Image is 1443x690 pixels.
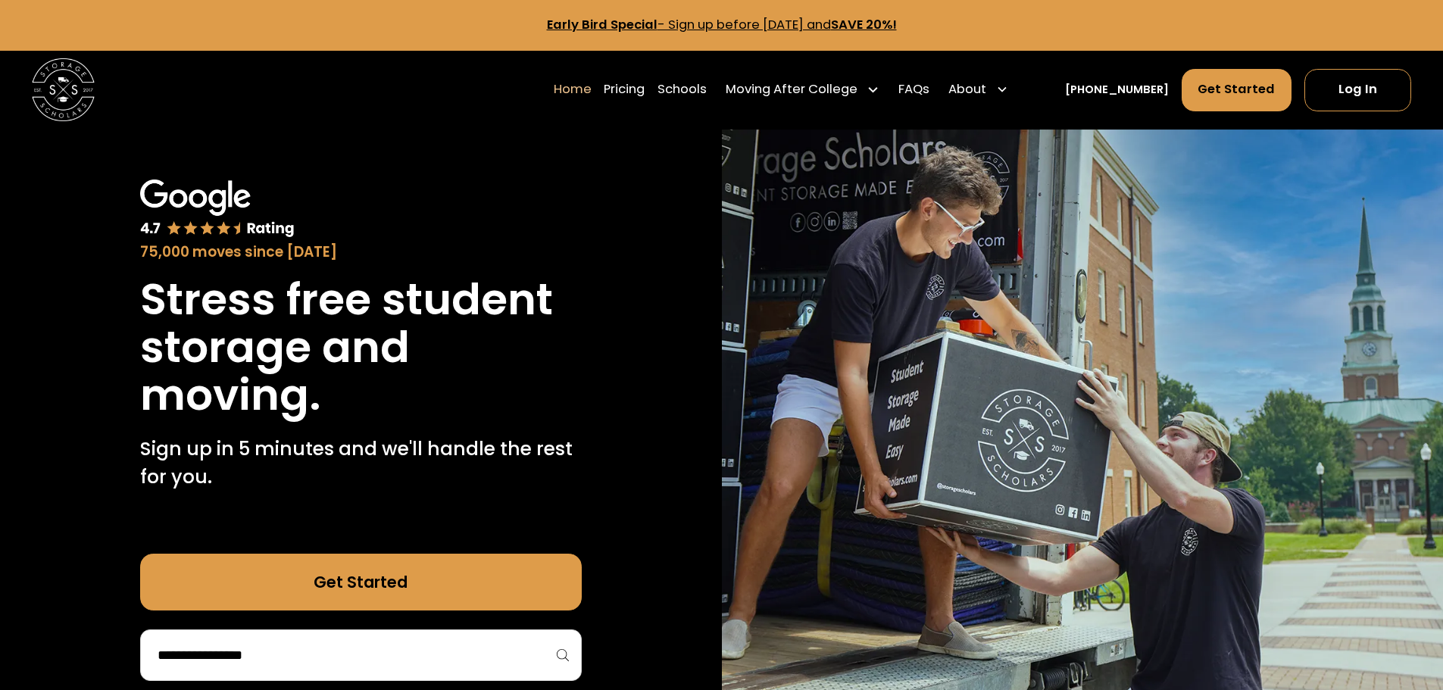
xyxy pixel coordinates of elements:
[547,16,897,33] a: Early Bird Special- Sign up before [DATE] andSAVE 20%!
[140,180,295,239] img: Google 4.7 star rating
[942,67,1015,111] div: About
[140,554,582,610] a: Get Started
[1065,82,1169,98] a: [PHONE_NUMBER]
[898,67,929,111] a: FAQs
[140,435,582,492] p: Sign up in 5 minutes and we'll handle the rest for you.
[1304,69,1411,111] a: Log In
[547,16,657,33] strong: Early Bird Special
[32,58,95,121] img: Storage Scholars main logo
[604,67,645,111] a: Pricing
[831,16,897,33] strong: SAVE 20%!
[140,242,582,263] div: 75,000 moves since [DATE]
[948,80,986,99] div: About
[657,67,707,111] a: Schools
[554,67,592,111] a: Home
[1182,69,1292,111] a: Get Started
[140,276,582,419] h1: Stress free student storage and moving.
[32,58,95,121] a: home
[726,80,857,99] div: Moving After College
[720,67,886,111] div: Moving After College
